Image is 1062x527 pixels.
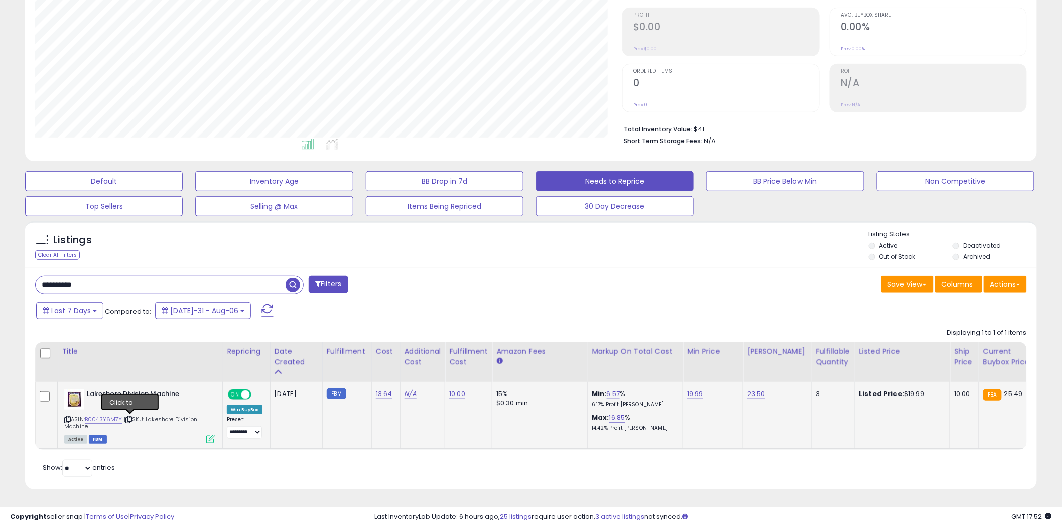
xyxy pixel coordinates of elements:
div: Cost [376,346,396,357]
div: Repricing [227,346,266,357]
a: 25 listings [500,512,532,521]
span: Profit [633,13,819,18]
button: Actions [984,276,1027,293]
span: Avg. Buybox Share [841,13,1026,18]
a: 19.99 [687,389,703,399]
b: Short Term Storage Fees: [624,137,702,145]
span: N/A [704,136,716,146]
div: $19.99 [859,389,942,399]
div: Last InventoryLab Update: 6 hours ago, require user action, not synced. [375,512,1052,522]
div: Listed Price [859,346,946,357]
b: Min: [592,389,607,399]
button: [DATE]-31 - Aug-06 [155,302,251,319]
label: Active [879,241,898,250]
label: Deactivated [963,241,1001,250]
a: 10.00 [449,389,465,399]
div: % [592,413,675,432]
p: 14.42% Profit [PERSON_NAME] [592,425,675,432]
span: FBM [89,435,107,444]
a: B0043Y6M7Y [85,415,122,424]
a: Privacy Policy [130,512,174,521]
small: Amazon Fees. [496,357,502,366]
span: ROI [841,69,1026,74]
span: 25.49 [1004,389,1023,399]
h2: N/A [841,77,1026,91]
div: 15% [496,389,580,399]
div: ASIN: [64,389,215,442]
span: Ordered Items [633,69,819,74]
div: Additional Cost [405,346,441,367]
div: 10.00 [954,389,971,399]
label: Out of Stock [879,252,916,261]
span: ON [229,390,241,399]
b: Total Inventory Value: [624,125,692,134]
div: Clear All Filters [35,250,80,260]
button: BB Price Below Min [706,171,864,191]
small: Prev: 0.00% [841,46,865,52]
span: OFF [250,390,266,399]
small: Prev: 0 [633,102,647,108]
button: Last 7 Days [36,302,103,319]
span: Columns [942,279,973,289]
small: Prev: N/A [841,102,860,108]
th: The percentage added to the cost of goods (COGS) that forms the calculator for Min & Max prices. [588,342,683,382]
div: Amazon Fees [496,346,583,357]
div: Win BuyBox [227,405,262,414]
li: $41 [624,122,1019,135]
div: Current Buybox Price [983,346,1035,367]
span: Last 7 Days [51,306,91,316]
button: Non Competitive [877,171,1034,191]
a: N/A [405,389,417,399]
small: Prev: $0.00 [633,46,657,52]
strong: Copyright [10,512,47,521]
div: Markup on Total Cost [592,346,679,357]
h2: 0.00% [841,21,1026,35]
span: [DATE]-31 - Aug-06 [170,306,238,316]
div: [DATE] [275,389,315,399]
div: seller snap | | [10,512,174,522]
span: Show: entries [43,463,115,472]
div: Fulfillable Quantity [816,346,850,367]
h2: 0 [633,77,819,91]
a: 23.50 [747,389,765,399]
div: Preset: [227,416,262,439]
div: Fulfillment Cost [449,346,488,367]
span: | SKU: Lakeshore Division Machine [64,415,197,430]
div: Date Created [275,346,318,367]
a: 13.64 [376,389,392,399]
p: 6.17% Profit [PERSON_NAME] [592,401,675,408]
a: Terms of Use [86,512,128,521]
a: 16.85 [609,413,625,423]
div: Fulfillment [327,346,367,357]
div: Min Price [687,346,739,357]
button: Selling @ Max [195,196,353,216]
span: 2025-08-14 17:52 GMT [1012,512,1052,521]
span: Compared to: [105,307,151,316]
button: Columns [935,276,982,293]
h2: $0.00 [633,21,819,35]
a: 3 active listings [596,512,645,521]
button: Items Being Repriced [366,196,523,216]
div: Displaying 1 to 1 of 1 items [947,328,1027,338]
b: Max: [592,413,609,422]
button: 30 Day Decrease [536,196,694,216]
button: Inventory Age [195,171,353,191]
div: Title [62,346,218,357]
div: [PERSON_NAME] [747,346,807,357]
div: 3 [816,389,847,399]
button: Filters [309,276,348,293]
button: Default [25,171,183,191]
a: 6.57 [607,389,620,399]
div: Ship Price [954,346,974,367]
button: BB Drop in 7d [366,171,523,191]
b: Lakeshore Division Machine [87,389,209,402]
button: Top Sellers [25,196,183,216]
h5: Listings [53,233,92,247]
span: All listings currently available for purchase on Amazon [64,435,87,444]
small: FBM [327,388,346,399]
b: Listed Price: [859,389,904,399]
label: Archived [963,252,990,261]
div: $0.30 min [496,399,580,408]
div: % [592,389,675,408]
img: 51xHR5ADf+L._SL40_.jpg [64,389,84,410]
